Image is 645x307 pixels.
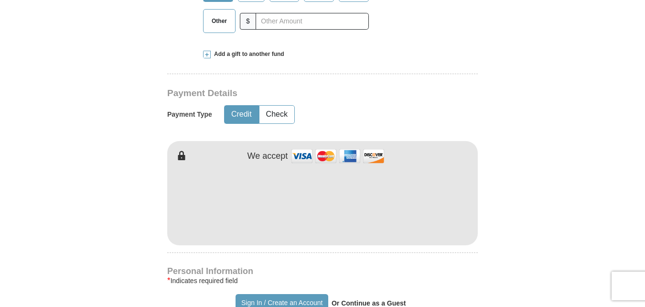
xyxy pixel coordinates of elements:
[240,13,256,30] span: $
[207,14,232,28] span: Other
[259,106,294,123] button: Check
[290,146,386,166] img: credit cards accepted
[247,151,288,162] h4: We accept
[256,13,369,30] input: Other Amount
[167,88,411,99] h3: Payment Details
[225,106,258,123] button: Credit
[332,299,406,307] strong: Or Continue as a Guest
[211,50,284,58] span: Add a gift to another fund
[167,110,212,119] h5: Payment Type
[167,267,478,275] h4: Personal Information
[167,275,478,286] div: Indicates required field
